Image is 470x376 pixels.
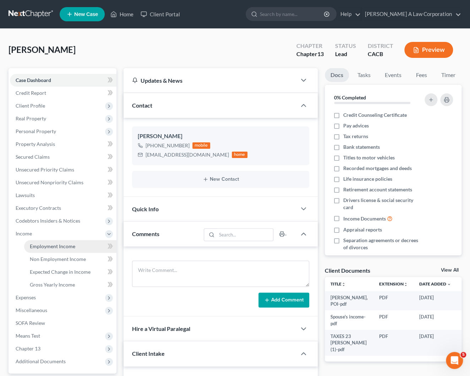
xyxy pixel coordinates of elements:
span: Expected Change in Income [30,269,91,275]
iframe: Intercom live chat [446,352,463,369]
a: Secured Claims [10,151,116,163]
span: Drivers license & social security card [343,197,421,211]
span: Contact [132,102,152,109]
span: Appraisal reports [343,226,382,233]
span: Unsecured Nonpriority Claims [16,179,83,185]
span: Additional Documents [16,358,66,364]
span: Expenses [16,294,36,300]
a: Non Employment Income [24,253,116,266]
input: Search... [217,229,273,241]
a: Expected Change in Income [24,266,116,278]
span: Non Employment Income [30,256,86,262]
a: Help [337,8,361,21]
a: View All [441,268,459,273]
span: Comments [132,230,159,237]
a: Date Added expand_more [419,281,451,287]
a: SOFA Review [10,317,116,329]
span: Gross Yearly Income [30,282,75,288]
div: Chapter [296,50,324,58]
input: Search by name... [260,7,325,21]
a: Timer [436,68,461,82]
i: unfold_more [341,282,346,287]
span: Credit Report [16,90,46,96]
span: 13 [317,50,324,57]
td: [PERSON_NAME], POI-pdf [325,291,373,311]
span: Pay advices [343,122,369,129]
td: [DATE] [414,330,457,356]
span: Secured Claims [16,154,50,160]
span: Income [16,230,32,236]
span: Client Intake [132,350,165,357]
i: expand_more [447,282,451,287]
button: Add Comment [258,293,309,307]
td: PDF [373,310,414,330]
a: Tasks [352,68,376,82]
span: [PERSON_NAME] [9,44,76,55]
span: Separation agreements or decrees of divorces [343,237,421,251]
span: Credit Counseling Certificate [343,111,407,119]
td: [DATE] [414,310,457,330]
span: Tax returns [343,133,368,140]
div: CACB [367,50,393,58]
span: Executory Contracts [16,205,61,211]
a: Extensionunfold_more [379,281,408,287]
div: Lead [335,50,356,58]
span: Real Property [16,115,46,121]
td: PDF [373,291,414,311]
span: Quick Info [132,206,159,212]
span: Retirement account statements [343,186,412,193]
a: [PERSON_NAME] A Law Corporation [361,8,461,21]
span: Titles to motor vehicles [343,154,395,161]
span: SOFA Review [16,320,45,326]
div: Updates & News [132,77,288,84]
a: Credit Report [10,87,116,99]
div: Status [335,42,356,50]
a: Lawsuits [10,189,116,202]
td: TAXES 23 [PERSON_NAME] (1)-pdf [325,330,373,356]
span: Personal Property [16,128,56,134]
a: Case Dashboard [10,74,116,87]
a: Unsecured Nonpriority Claims [10,176,116,189]
span: 5 [460,352,466,358]
span: Recorded mortgages and deeds [343,165,412,172]
i: unfold_more [404,282,408,287]
div: [EMAIL_ADDRESS][DOMAIN_NAME] [146,151,229,158]
td: PDF [373,330,414,356]
span: Hire a Virtual Paralegal [132,325,190,332]
a: Employment Income [24,240,116,253]
a: Events [379,68,407,82]
div: mobile [192,142,210,149]
div: Client Documents [325,267,370,274]
div: Chapter [296,42,324,50]
td: [DATE] [414,291,457,311]
span: Property Analysis [16,141,55,147]
button: New Contact [138,176,304,182]
div: [PHONE_NUMBER] [146,142,190,149]
span: Lawsuits [16,192,35,198]
a: Client Portal [137,8,183,21]
button: Preview [404,42,453,58]
span: Life insurance policies [343,175,392,182]
span: Unsecured Priority Claims [16,167,74,173]
span: Employment Income [30,243,75,249]
a: Docs [325,68,349,82]
a: Executory Contracts [10,202,116,214]
span: Case Dashboard [16,77,51,83]
span: Income Documents [343,215,386,222]
a: Unsecured Priority Claims [10,163,116,176]
span: Means Test [16,333,40,339]
span: New Case [74,12,98,17]
strong: 0% Completed [334,94,366,100]
a: Home [107,8,137,21]
span: Bank statements [343,143,380,151]
td: Spouse's income-pdf [325,310,373,330]
span: Client Profile [16,103,45,109]
div: home [232,152,247,158]
div: District [367,42,393,50]
a: Property Analysis [10,138,116,151]
span: Codebtors Insiders & Notices [16,218,80,224]
span: Chapter 13 [16,345,40,352]
span: Miscellaneous [16,307,47,313]
a: Titleunfold_more [330,281,346,287]
a: Gross Yearly Income [24,278,116,291]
